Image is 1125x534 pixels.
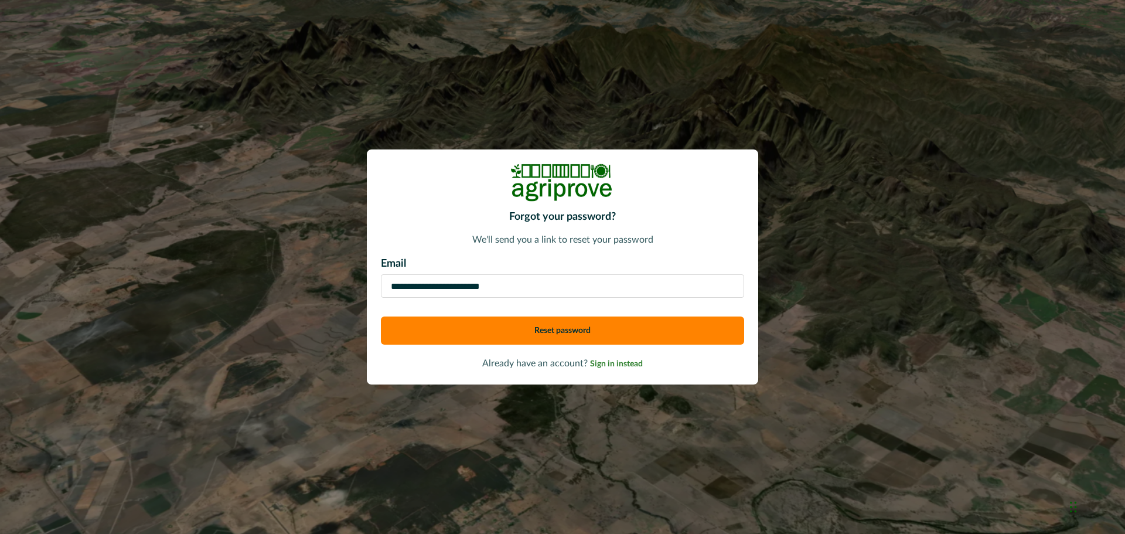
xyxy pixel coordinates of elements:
span: Sign in instead [590,360,643,368]
p: Already have an account? [381,356,744,370]
a: Sign in instead [590,359,643,368]
img: Logo Image [510,164,615,202]
button: Reset password [381,317,744,345]
p: We'll send you a link to reset your password [381,233,744,247]
p: Email [381,256,744,272]
iframe: Chat Widget [1066,478,1125,534]
h2: Forgot your password? [381,211,744,224]
div: Drag [1070,489,1077,525]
